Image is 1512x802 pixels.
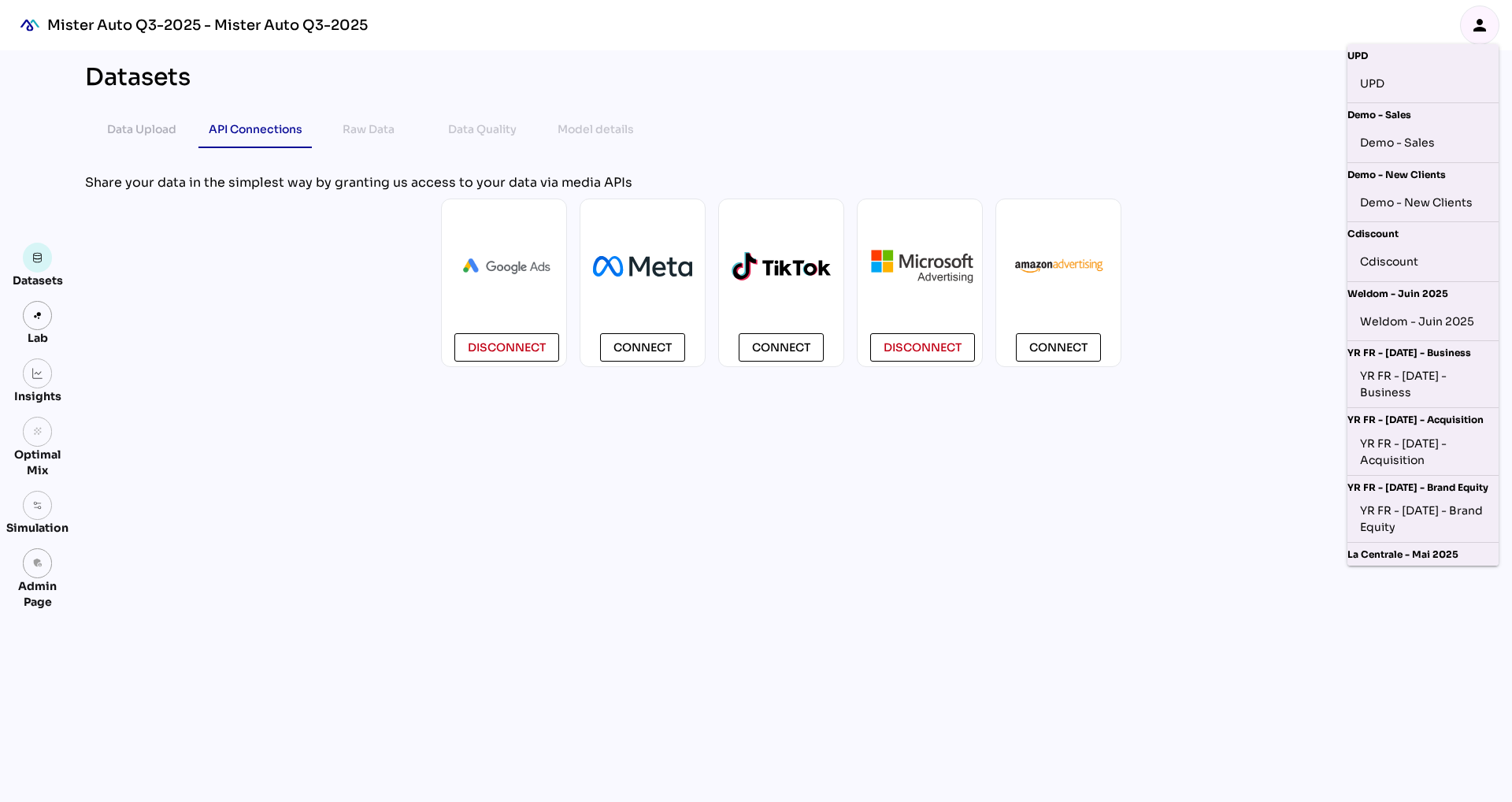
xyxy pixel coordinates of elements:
[20,330,55,346] div: Lab
[32,310,43,321] img: lab.svg
[732,252,831,281] img: logo-tiktok-2.svg
[558,120,634,139] div: Model details
[1470,16,1489,35] i: person
[1360,131,1486,156] div: Demo - Sales
[6,578,69,610] div: Admin Page
[739,333,824,362] button: Connect
[13,8,47,43] div: mediaROI
[32,368,43,379] img: graph.svg
[600,333,685,362] button: Connect
[1360,309,1486,334] div: Weldom - Juin 2025
[6,520,69,536] div: Simulation
[1360,368,1486,401] div: YR FR - [DATE] - Business
[468,338,546,357] span: disconnect
[209,120,302,139] div: API Connections
[870,333,975,362] button: disconnect
[1360,190,1486,215] div: Demo - New Clients
[1347,341,1499,362] div: YR FR - [DATE] - Business
[13,273,63,288] div: Datasets
[1347,103,1499,124] div: Demo - Sales
[1347,44,1499,65] div: UPD
[752,338,810,357] span: Connect
[1360,71,1486,96] div: UPD
[1016,333,1101,362] button: Connect
[1029,338,1088,357] span: Connect
[32,500,43,511] img: settings.svg
[1347,476,1499,496] div: YR FR - [DATE] - Brand Equity
[85,173,1477,192] div: Share your data in the simplest way by granting us access to your data via media APIs
[14,388,61,404] div: Insights
[1347,163,1499,184] div: Demo - New Clients
[454,333,559,362] button: disconnect
[1347,543,1499,563] div: La Centrale - Mai 2025
[1347,282,1499,303] div: Weldom - Juin 2025
[107,120,176,139] div: Data Upload
[1347,408,1499,429] div: YR FR - [DATE] - Acquisition
[613,338,672,357] span: Connect
[454,250,559,283] img: Ads_logo_horizontal.png
[1347,222,1499,243] div: Cdiscount
[1360,436,1486,469] div: YR FR - [DATE] - Acquisition
[884,338,962,357] span: disconnect
[1360,250,1486,275] div: Cdiscount
[448,120,517,139] div: Data Quality
[343,120,395,139] div: Raw Data
[32,426,43,437] i: grain
[870,248,975,284] img: microsoft.png
[1360,503,1486,536] div: YR FR - [DATE] - Brand Equity
[1009,257,1108,277] img: AmazonAdvertising.webp
[6,447,69,478] div: Optimal Mix
[32,252,43,263] img: data.svg
[85,63,191,91] div: Datasets
[32,558,43,569] i: admin_panel_settings
[47,16,368,35] div: Mister Auto Q3-2025 - Mister Auto Q3-2025
[593,256,692,276] img: Meta_Platforms.svg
